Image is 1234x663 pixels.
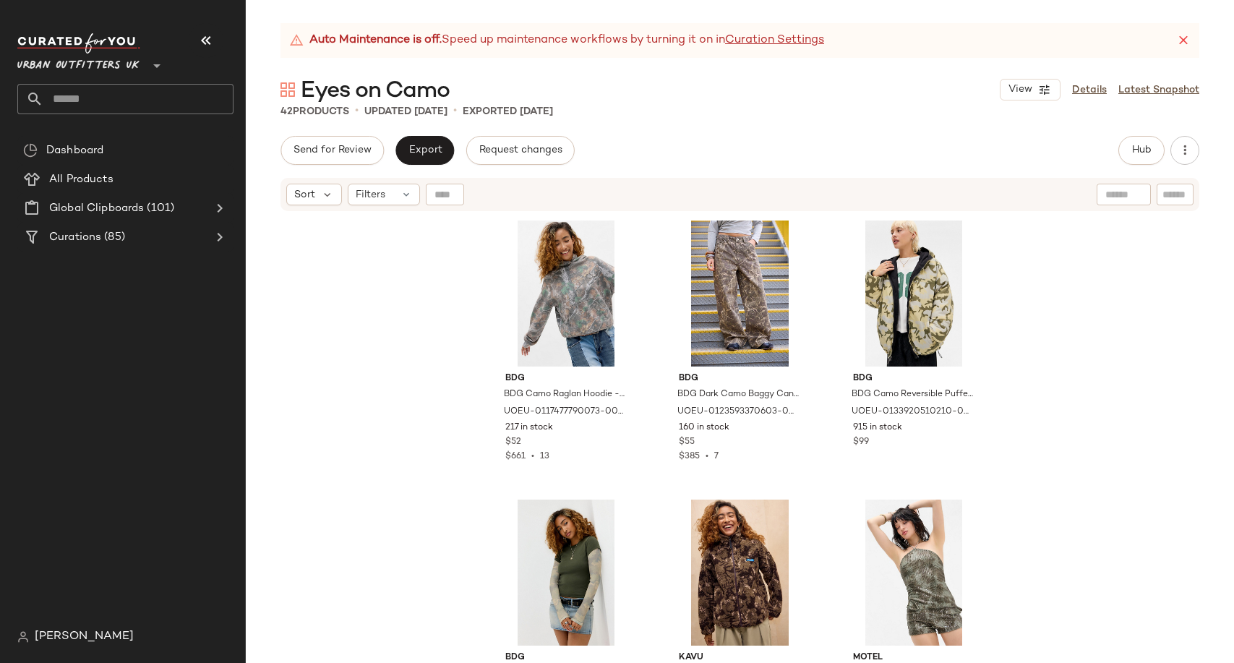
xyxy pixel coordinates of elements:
[679,452,700,461] span: $385
[17,49,140,75] span: Urban Outfitters UK
[364,104,447,119] p: updated [DATE]
[301,77,450,106] span: Eyes on Camo
[505,422,553,435] span: 217 in stock
[505,436,521,449] span: $52
[853,372,975,385] span: BDG
[1072,82,1107,98] a: Details
[479,145,562,156] span: Request changes
[677,388,800,401] span: BDG Dark Camo Baggy Canvas Trousers - Brown XL at Urban Outfitters
[49,200,144,217] span: Global Clipboards
[504,406,626,419] span: UOEU-0117477790073-000-001
[1008,84,1032,95] span: View
[526,452,540,461] span: •
[841,221,987,367] img: 0133920510210_037_a2
[294,187,315,202] span: Sort
[355,103,359,120] span: •
[725,32,824,49] a: Curation Settings
[463,104,553,119] p: Exported [DATE]
[395,136,454,165] button: Export
[280,106,293,117] span: 42
[667,500,813,646] img: 0180688590057_036_a2
[466,136,575,165] button: Request changes
[453,103,457,120] span: •
[309,32,442,49] strong: Auto Maintenance is off.
[293,145,372,156] span: Send for Review
[504,388,626,401] span: BDG Camo Raglan Hoodie - Black XS at Urban Outfitters
[17,33,140,54] img: cfy_white_logo.C9jOOHJF.svg
[540,452,549,461] span: 13
[1118,82,1199,98] a: Latest Snapshot
[46,142,103,159] span: Dashboard
[677,406,800,419] span: UOEU-0123593370603-000-020
[852,388,974,401] span: BDG Camo Reversible Puffer Jacket - Dark Green 2XS at Urban Outfitters
[494,500,639,646] img: 0112477790712_036_a2
[35,628,134,646] span: [PERSON_NAME]
[667,221,813,367] img: 0123593370603_020_a2
[700,452,714,461] span: •
[853,422,902,435] span: 915 in stock
[289,32,824,49] div: Speed up maintenance workflows by turning it on in
[1118,136,1165,165] button: Hub
[280,136,384,165] button: Send for Review
[679,422,729,435] span: 160 in stock
[505,452,526,461] span: $661
[49,171,113,188] span: All Products
[853,436,869,449] span: $99
[679,436,695,449] span: $55
[17,631,29,643] img: svg%3e
[841,500,987,646] img: 0180957580345_030_a2
[23,143,38,158] img: svg%3e
[494,221,639,367] img: 0117477790073_001_a2
[280,104,349,119] div: Products
[408,145,442,156] span: Export
[1000,79,1061,100] button: View
[144,200,174,217] span: (101)
[679,372,801,385] span: BDG
[356,187,385,202] span: Filters
[280,82,295,97] img: svg%3e
[852,406,974,419] span: UOEU-0133920510210-000-037
[101,229,125,246] span: (85)
[1131,145,1152,156] span: Hub
[49,229,101,246] span: Curations
[505,372,627,385] span: BDG
[714,452,719,461] span: 7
